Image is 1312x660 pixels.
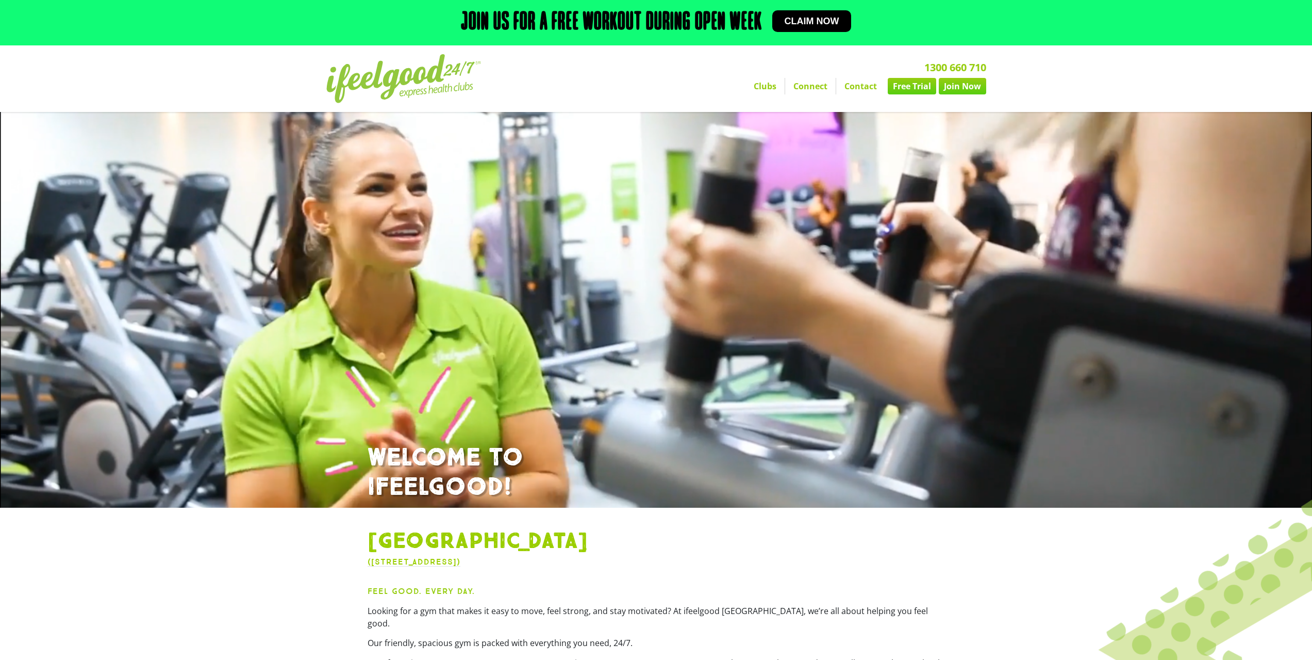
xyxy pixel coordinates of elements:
a: Contact [836,78,885,94]
a: Join Now [939,78,986,94]
a: 1300 660 710 [924,60,986,74]
p: Looking for a gym that makes it easy to move, feel strong, and stay motivated? At ifeelgood [GEOG... [368,605,945,630]
h2: Join us for a free workout during open week [461,10,762,35]
nav: Menu [561,78,986,94]
strong: Feel Good. Every Day. [368,586,475,596]
a: Connect [785,78,836,94]
a: Claim now [772,10,852,32]
p: Our friendly, spacious gym is packed with everything you need, 24/7. [368,637,945,649]
a: ([STREET_ADDRESS]) [368,557,460,567]
a: Free Trial [888,78,936,94]
h1: WELCOME TO IFEELGOOD! [368,443,945,503]
a: Clubs [745,78,785,94]
span: Claim now [785,17,839,26]
h1: [GEOGRAPHIC_DATA] [368,528,945,555]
